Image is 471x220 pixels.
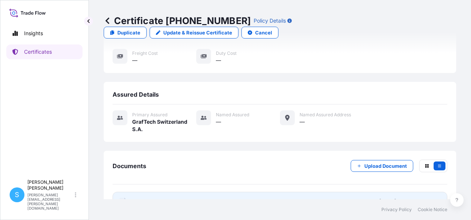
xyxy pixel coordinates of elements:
[15,191,19,199] span: S
[379,198,441,205] div: [DATE]T13:27:32.574354
[113,91,159,98] span: Assured Details
[150,27,238,39] a: Update & Reissue Certificate
[364,162,407,170] p: Upload Document
[132,50,158,56] span: Freight Cost
[381,207,412,213] a: Privacy Policy
[216,50,237,56] span: Duty Cost
[132,112,167,118] span: Primary assured
[24,48,52,56] p: Certificates
[6,26,83,41] a: Insights
[27,193,73,210] p: [PERSON_NAME][EMAIL_ADDRESS][PERSON_NAME][DOMAIN_NAME]
[418,207,447,213] a: Cookie Notice
[300,112,351,118] span: Named Assured Address
[216,118,221,126] span: —
[132,198,159,205] span: Certificate
[113,192,447,211] a: PDFCertificate[DATE]T13:27:32.574354
[132,118,196,133] span: GrafTech Switzerland S.A.
[351,160,413,172] button: Upload Document
[132,57,137,64] span: —
[104,27,147,39] a: Duplicate
[255,29,272,36] p: Cancel
[6,44,83,59] a: Certificates
[216,112,249,118] span: Named Assured
[300,118,305,126] span: —
[241,27,278,39] button: Cancel
[24,30,43,37] p: Insights
[163,29,232,36] p: Update & Reissue Certificate
[117,29,140,36] p: Duplicate
[113,162,146,170] span: Documents
[216,57,221,64] span: —
[27,179,73,191] p: [PERSON_NAME] [PERSON_NAME]
[104,15,251,27] p: Certificate [PHONE_NUMBER]
[254,17,286,24] p: Policy Details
